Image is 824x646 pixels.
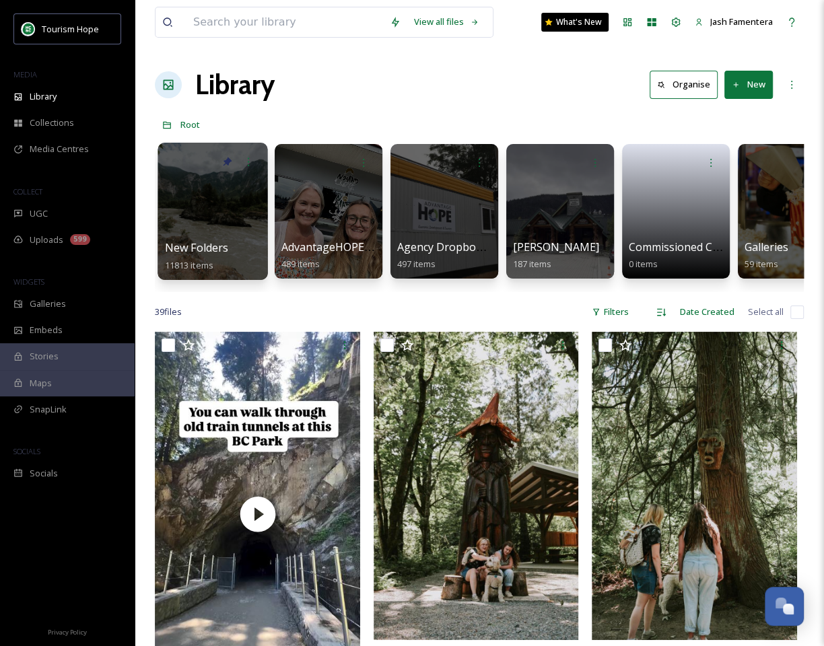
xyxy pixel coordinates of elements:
[30,116,74,129] span: Collections
[13,69,37,79] span: MEDIA
[30,207,48,220] span: UGC
[180,116,200,133] a: Root
[48,628,87,637] span: Privacy Policy
[30,324,63,336] span: Embeds
[180,118,200,131] span: Root
[42,23,99,35] span: Tourism Hope
[688,9,780,35] a: Jash Famentera
[592,332,797,640] img: Scenic Route 7 _ Syéx̱w Chó:leqw Adventure Park.jpg
[397,241,517,270] a: Agency Dropbox Assets497 items
[407,9,486,35] a: View all files
[541,13,609,32] a: What's New
[30,90,57,103] span: Library
[765,587,804,626] button: Open Chat
[165,242,229,271] a: New Folders11813 items
[155,306,182,318] span: 39 file s
[70,234,90,245] div: 599
[374,332,579,640] img: Scenic Route 7 _ Syéx̱w Chó:leqw Adventure Park11.jpg
[513,241,599,270] a: [PERSON_NAME]187 items
[30,467,58,480] span: Socials
[585,299,636,325] div: Filters
[673,299,741,325] div: Date Created
[629,241,747,270] a: Commissioned Content0 items
[745,258,778,270] span: 59 items
[165,258,213,271] span: 11813 items
[30,377,52,390] span: Maps
[30,297,66,310] span: Galleries
[513,240,599,254] span: [PERSON_NAME]
[13,446,40,456] span: SOCIALS
[281,240,427,254] span: AdvantageHOPE Image Bank
[30,350,59,363] span: Stories
[397,240,517,254] span: Agency Dropbox Assets
[745,240,788,254] span: Galleries
[748,306,784,318] span: Select all
[13,277,44,287] span: WIDGETS
[650,71,718,98] button: Organise
[13,186,42,196] span: COLLECT
[30,234,63,246] span: Uploads
[724,71,773,98] button: New
[629,258,658,270] span: 0 items
[186,7,383,37] input: Search your library
[710,15,773,28] span: Jash Famentera
[281,241,427,270] a: AdvantageHOPE Image Bank489 items
[30,403,67,416] span: SnapLink
[195,65,275,105] a: Library
[513,258,551,270] span: 187 items
[30,143,89,155] span: Media Centres
[397,258,436,270] span: 497 items
[48,623,87,639] a: Privacy Policy
[22,22,35,36] img: logo.png
[165,240,229,255] span: New Folders
[281,258,320,270] span: 489 items
[745,241,788,270] a: Galleries59 items
[629,240,747,254] span: Commissioned Content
